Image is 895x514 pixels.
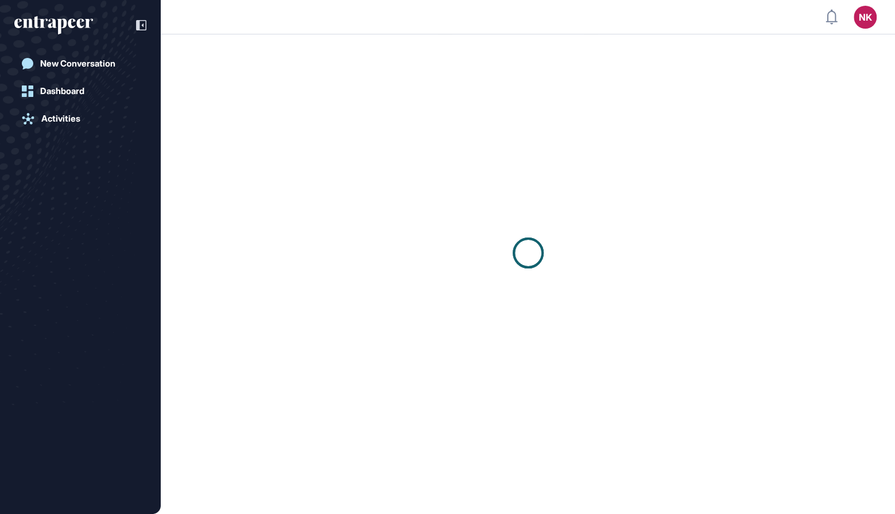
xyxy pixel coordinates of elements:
[40,86,84,96] div: Dashboard
[14,107,146,130] a: Activities
[14,80,146,103] a: Dashboard
[40,59,115,69] div: New Conversation
[14,52,146,75] a: New Conversation
[14,16,93,34] div: entrapeer-logo
[41,114,80,124] div: Activities
[854,6,877,29] button: NK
